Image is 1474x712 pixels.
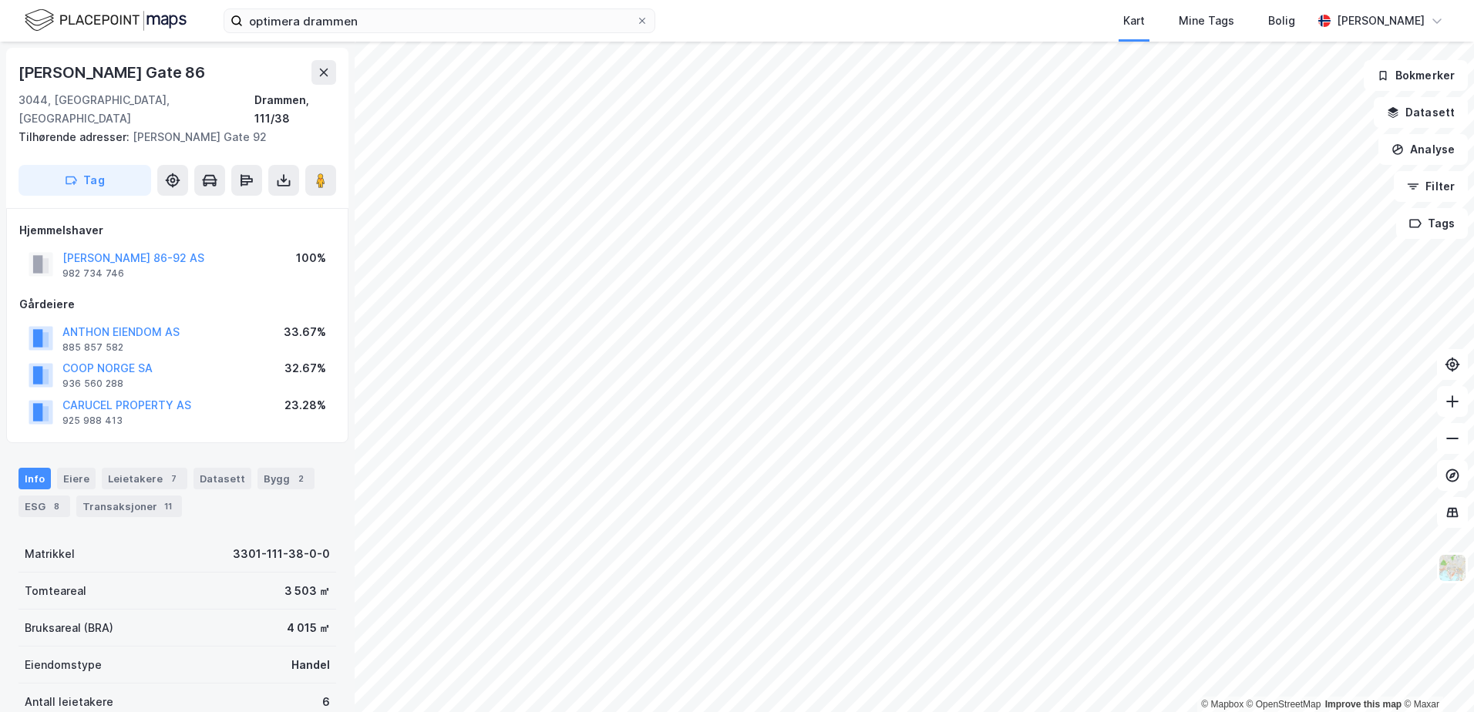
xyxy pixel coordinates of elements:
[102,468,187,489] div: Leietakere
[1397,638,1474,712] iframe: Chat Widget
[1179,12,1234,30] div: Mine Tags
[1378,134,1468,165] button: Analyse
[322,693,330,711] div: 6
[284,323,326,341] div: 33.67%
[1123,12,1145,30] div: Kart
[194,468,251,489] div: Datasett
[19,130,133,143] span: Tilhørende adresser:
[25,7,187,34] img: logo.f888ab2527a4732fd821a326f86c7f29.svg
[19,295,335,314] div: Gårdeiere
[1364,60,1468,91] button: Bokmerker
[62,267,124,280] div: 982 734 746
[1374,97,1468,128] button: Datasett
[25,545,75,563] div: Matrikkel
[19,165,151,196] button: Tag
[49,499,64,514] div: 8
[160,499,176,514] div: 11
[76,495,182,517] div: Transaksjoner
[257,468,315,489] div: Bygg
[62,415,123,427] div: 925 988 413
[19,495,70,517] div: ESG
[25,619,113,637] div: Bruksareal (BRA)
[1394,171,1468,202] button: Filter
[254,91,336,128] div: Drammen, 111/38
[293,471,308,486] div: 2
[1247,699,1321,710] a: OpenStreetMap
[166,471,181,486] div: 7
[1438,553,1467,583] img: Z
[296,249,326,267] div: 100%
[25,582,86,600] div: Tomteareal
[284,582,330,600] div: 3 503 ㎡
[1201,699,1243,710] a: Mapbox
[1325,699,1402,710] a: Improve this map
[19,60,208,85] div: [PERSON_NAME] Gate 86
[1396,208,1468,239] button: Tags
[19,468,51,489] div: Info
[57,468,96,489] div: Eiere
[1397,638,1474,712] div: Kontrollprogram for chat
[243,9,636,32] input: Søk på adresse, matrikkel, gårdeiere, leietakere eller personer
[287,619,330,637] div: 4 015 ㎡
[19,221,335,240] div: Hjemmelshaver
[233,545,330,563] div: 3301-111-38-0-0
[291,656,330,674] div: Handel
[19,128,324,146] div: [PERSON_NAME] Gate 92
[62,378,123,390] div: 936 560 288
[1268,12,1295,30] div: Bolig
[1337,12,1425,30] div: [PERSON_NAME]
[284,396,326,415] div: 23.28%
[25,656,102,674] div: Eiendomstype
[284,359,326,378] div: 32.67%
[62,341,123,354] div: 885 857 582
[25,693,113,711] div: Antall leietakere
[19,91,254,128] div: 3044, [GEOGRAPHIC_DATA], [GEOGRAPHIC_DATA]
